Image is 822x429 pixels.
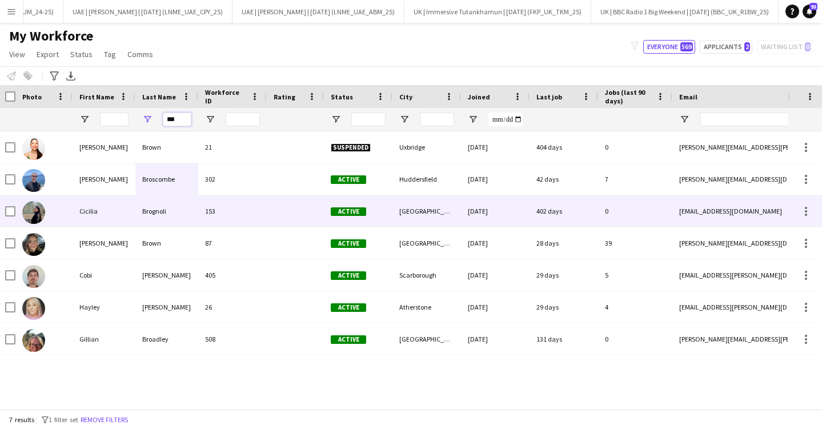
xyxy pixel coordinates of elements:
[22,137,45,160] img: Julia Brown
[22,297,45,320] img: Hayley Brockhouse
[22,265,45,288] img: Cobi Venning-Brown
[9,49,25,59] span: View
[47,69,61,83] app-action-btn: Advanced filters
[37,49,59,59] span: Export
[73,259,135,291] div: Cobi
[135,227,198,259] div: Brown
[198,323,267,355] div: 508
[198,195,267,227] div: 153
[461,131,530,163] div: [DATE]
[78,414,130,426] button: Remove filters
[198,131,267,163] div: 21
[404,1,591,23] button: UK | Immersive Tutankhamun | [DATE] (FKP_UK_TKM_25)
[232,1,404,23] button: UAE | [PERSON_NAME] | [DATE] (LNME_UAE_ABM_25)
[100,113,129,126] input: First Name Filter Input
[331,114,341,125] button: Open Filter Menu
[598,323,672,355] div: 0
[744,42,750,51] span: 2
[274,93,295,101] span: Rating
[198,291,267,323] div: 26
[461,323,530,355] div: [DATE]
[643,40,695,54] button: Everyone569
[680,42,693,51] span: 569
[73,163,135,195] div: [PERSON_NAME]
[73,323,135,355] div: Gillian
[461,195,530,227] div: [DATE]
[73,195,135,227] div: Cicilia
[22,329,45,352] img: Gillian Broadley
[331,239,366,248] span: Active
[22,169,45,192] img: Antony Broscombe
[598,131,672,163] div: 0
[700,40,752,54] button: Applicants2
[49,415,78,424] span: 1 filter set
[142,93,176,101] span: Last Name
[73,131,135,163] div: [PERSON_NAME]
[9,27,93,45] span: My Workforce
[135,131,198,163] div: Brown
[135,259,198,291] div: [PERSON_NAME]
[66,47,97,62] a: Status
[392,227,461,259] div: [GEOGRAPHIC_DATA]
[530,163,598,195] div: 42 days
[679,114,689,125] button: Open Filter Menu
[205,114,215,125] button: Open Filter Menu
[392,131,461,163] div: Uxbridge
[22,93,42,101] span: Photo
[591,1,779,23] button: UK | BBC Radio 1 Big Weekend | [DATE] (BBC_UK_R1BW_25)
[392,259,461,291] div: Scarborough
[530,291,598,323] div: 29 days
[530,131,598,163] div: 404 days
[142,114,153,125] button: Open Filter Menu
[135,291,198,323] div: [PERSON_NAME]
[22,233,45,256] img: Erin Brown
[351,113,386,126] input: Status Filter Input
[392,291,461,323] div: Atherstone
[22,201,45,224] img: Cicilia Brognoli
[123,47,158,62] a: Comms
[331,93,353,101] span: Status
[488,113,523,126] input: Joined Filter Input
[331,207,366,216] span: Active
[461,163,530,195] div: [DATE]
[331,335,366,344] span: Active
[530,195,598,227] div: 402 days
[63,1,232,23] button: UAE | [PERSON_NAME] | [DATE] (LNME_UAE_CPY_25)
[605,88,652,105] span: Jobs (last 90 days)
[79,93,114,101] span: First Name
[163,113,191,126] input: Last Name Filter Input
[530,259,598,291] div: 29 days
[392,323,461,355] div: [GEOGRAPHIC_DATA]
[399,114,410,125] button: Open Filter Menu
[598,291,672,323] div: 4
[530,323,598,355] div: 131 days
[5,47,30,62] a: View
[135,163,198,195] div: Broscombe
[331,303,366,312] span: Active
[73,291,135,323] div: Hayley
[331,175,366,184] span: Active
[198,163,267,195] div: 302
[468,114,478,125] button: Open Filter Menu
[392,195,461,227] div: [GEOGRAPHIC_DATA]
[803,5,816,18] a: 93
[331,143,371,152] span: Suspended
[73,227,135,259] div: [PERSON_NAME]
[468,93,490,101] span: Joined
[420,113,454,126] input: City Filter Input
[135,323,198,355] div: Broadley
[598,259,672,291] div: 5
[536,93,562,101] span: Last job
[198,259,267,291] div: 405
[598,195,672,227] div: 0
[598,163,672,195] div: 7
[127,49,153,59] span: Comms
[809,3,817,10] span: 93
[70,49,93,59] span: Status
[598,227,672,259] div: 39
[32,47,63,62] a: Export
[226,113,260,126] input: Workforce ID Filter Input
[461,259,530,291] div: [DATE]
[135,195,198,227] div: Brognoli
[461,227,530,259] div: [DATE]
